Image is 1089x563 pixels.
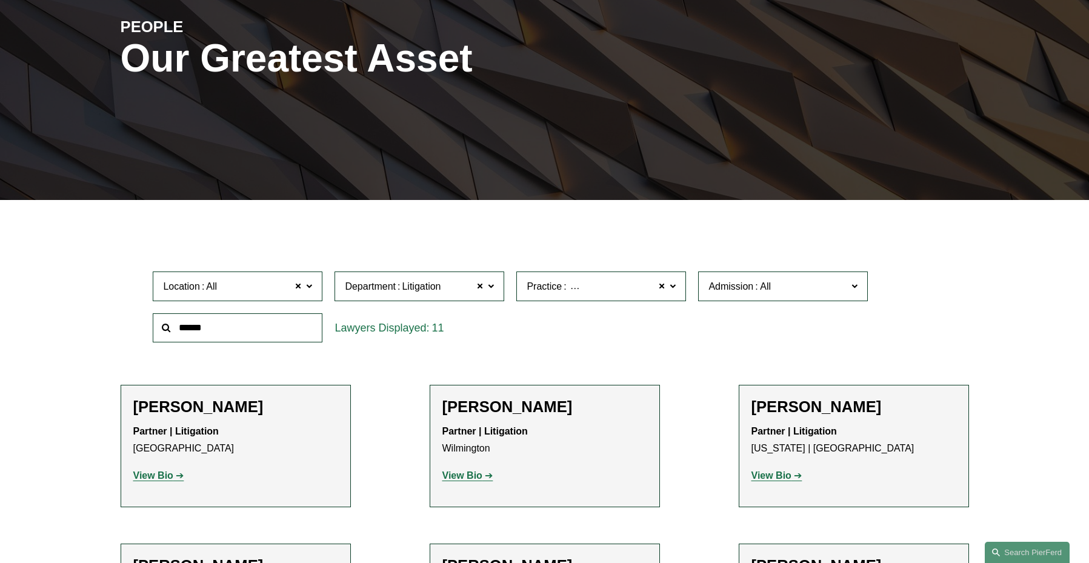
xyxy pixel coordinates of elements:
span: 11 [431,322,444,334]
h2: [PERSON_NAME] [133,398,338,416]
span: Location [163,281,200,291]
h1: Our Greatest Asset [121,36,686,81]
strong: Partner | Litigation [133,426,219,436]
strong: Partner | Litigation [442,426,528,436]
h2: [PERSON_NAME] [442,398,647,416]
span: Bankruptcy, Financial Restructuring, and Reorganization [568,279,810,295]
p: [GEOGRAPHIC_DATA] [133,423,338,458]
p: Wilmington [442,423,647,458]
span: All [206,279,217,295]
a: View Bio [442,470,493,481]
strong: View Bio [751,470,791,481]
span: Practice [527,281,562,291]
p: [US_STATE] | [GEOGRAPHIC_DATA] [751,423,956,458]
a: View Bio [751,470,802,481]
strong: View Bio [442,470,482,481]
strong: Partner | Litigation [751,426,837,436]
span: Admission [708,281,753,291]
strong: View Bio [133,470,173,481]
a: Search this site [985,542,1070,563]
a: View Bio [133,470,184,481]
span: Litigation [402,279,441,295]
span: Department [345,281,396,291]
h2: [PERSON_NAME] [751,398,956,416]
h4: PEOPLE [121,17,333,36]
